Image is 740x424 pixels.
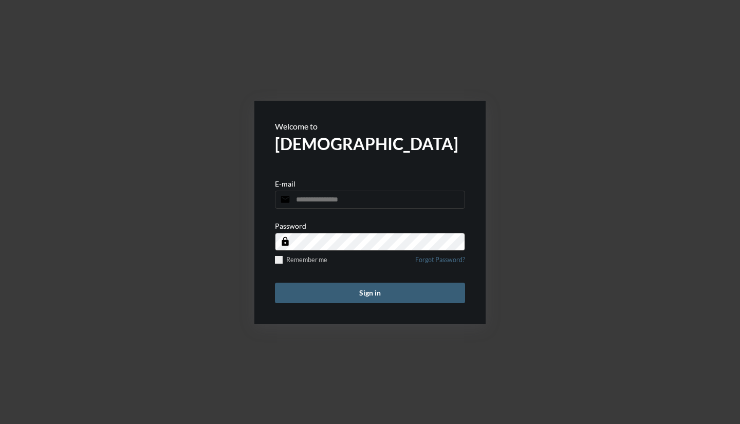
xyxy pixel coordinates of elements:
p: Welcome to [275,121,465,131]
a: Forgot Password? [415,256,465,270]
p: Password [275,222,306,230]
button: Sign in [275,283,465,303]
p: E-mail [275,179,295,188]
h2: [DEMOGRAPHIC_DATA] [275,134,465,154]
label: Remember me [275,256,327,264]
